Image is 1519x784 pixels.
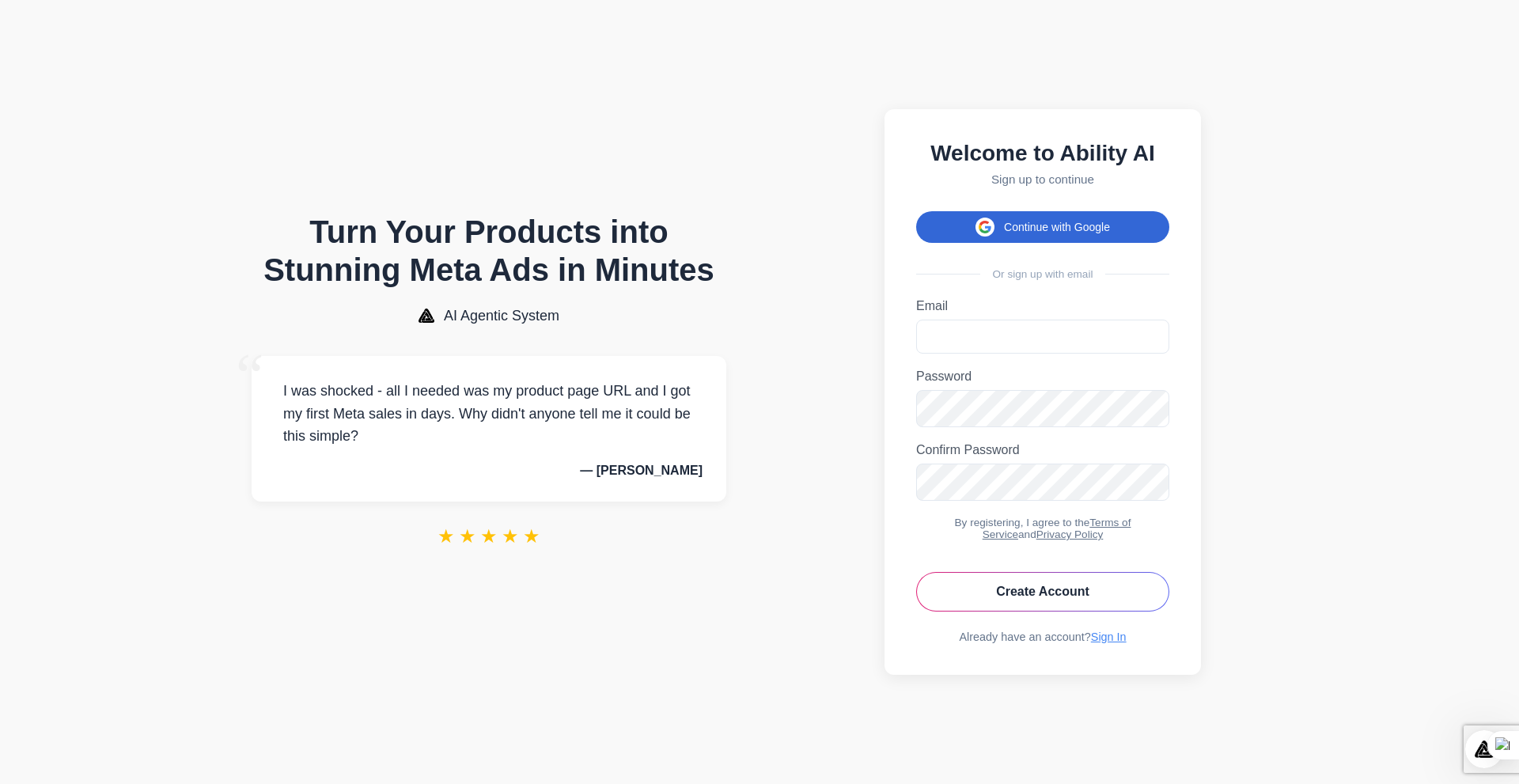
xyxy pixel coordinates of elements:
[916,299,1169,313] label: Email
[275,380,703,448] p: I was shocked - all I needed was my product page URL and I got my first Meta sales in days. Why d...
[916,268,1169,280] div: Or sign up with email
[916,517,1169,540] div: By registering, I agree to the and
[1465,730,1503,768] iframe: Intercom live chat
[916,141,1169,166] h2: Welcome to Ability AI
[480,525,498,547] span: ★
[916,369,1169,384] label: Password
[419,309,434,323] img: AI Agentic System Logo
[1091,631,1127,643] a: Sign In
[502,525,519,547] span: ★
[438,525,455,547] span: ★
[983,517,1131,540] a: Terms of Service
[444,308,559,324] span: AI Agentic System
[252,213,726,289] h1: Turn Your Products into Stunning Meta Ads in Minutes
[459,525,476,547] span: ★
[916,443,1169,457] label: Confirm Password
[916,572,1169,612] button: Create Account
[275,464,703,478] p: — [PERSON_NAME]
[236,340,264,412] span: “
[916,631,1169,643] div: Already have an account?
[1036,528,1104,540] a: Privacy Policy
[523,525,540,547] span: ★
[916,172,1169,186] p: Sign up to continue
[916,211,1169,243] button: Continue with Google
